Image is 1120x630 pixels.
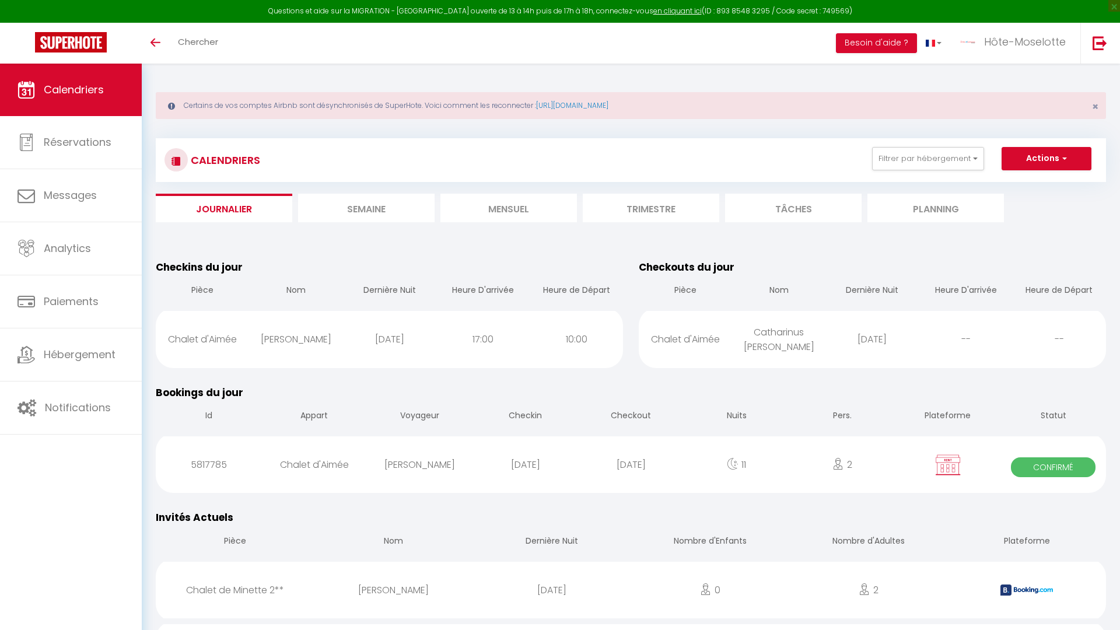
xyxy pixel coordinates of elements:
span: Checkins du jour [156,260,243,274]
div: [DATE] [343,320,436,358]
th: Voyageur [367,400,473,433]
button: Close [1092,101,1098,112]
th: Heure de Départ [1013,275,1106,308]
h3: CALENDRIERS [188,147,260,173]
div: [PERSON_NAME] [314,571,473,609]
div: Chalet d'Aimée [261,446,367,484]
span: Messages [44,188,97,202]
img: logout [1093,36,1107,50]
th: Pièce [639,275,732,308]
span: Bookings du jour [156,386,243,400]
div: Chalet d'Aimée [639,320,732,358]
th: Appart [261,400,367,433]
img: booking2.png [1000,584,1053,596]
th: Dernière Nuit [825,275,919,308]
div: Chalet d'Aimée [156,320,249,358]
div: [PERSON_NAME] [249,320,342,358]
span: Hôte-Moselotte [984,34,1066,49]
th: Dernière Nuit [473,526,631,559]
img: Super Booking [35,32,107,52]
th: Checkout [578,400,684,433]
button: Filtrer par hébergement [872,147,984,170]
div: Certains de vos comptes Airbnb sont désynchronisés de SuperHote. Voici comment les reconnecter : [156,92,1106,119]
div: Catharinus [PERSON_NAME] [732,313,825,366]
span: Paiements [44,294,99,309]
span: Analytics [44,241,91,256]
li: Journalier [156,194,292,222]
th: Heure D'arrivée [436,275,530,308]
th: Nombre d'Adultes [789,526,948,559]
span: Checkouts du jour [639,260,734,274]
th: Plateforme [948,526,1107,559]
span: × [1092,99,1098,114]
div: 10:00 [530,320,623,358]
th: Heure de Départ [530,275,623,308]
th: Nombre d'Enfants [631,526,790,559]
li: Planning [867,194,1004,222]
li: Trimestre [583,194,719,222]
th: Id [156,400,261,433]
div: 5817785 [156,446,261,484]
li: Tâches [725,194,862,222]
li: Semaine [298,194,435,222]
div: 2 [789,446,895,484]
img: rent.png [933,454,963,476]
th: Nuits [684,400,789,433]
div: [DATE] [473,446,578,484]
a: en cliquant ici [653,6,702,16]
span: Invités Actuels [156,510,233,524]
a: [URL][DOMAIN_NAME] [536,100,608,110]
span: Notifications [45,400,111,415]
th: Plateforme [895,400,1000,433]
div: [DATE] [473,571,631,609]
th: Dernière Nuit [343,275,436,308]
th: Pièce [156,526,314,559]
th: Pers. [789,400,895,433]
div: Chalet de Minette 2** [156,571,314,609]
div: -- [1013,320,1106,358]
div: -- [919,320,1012,358]
th: Checkin [473,400,578,433]
span: Calendriers [44,82,104,97]
button: Besoin d'aide ? [836,33,917,53]
div: 17:00 [436,320,530,358]
span: Confirmé [1011,457,1095,477]
span: Réservations [44,135,111,149]
button: Actions [1002,147,1091,170]
a: Chercher [169,23,227,64]
span: Hébergement [44,347,116,362]
div: [PERSON_NAME] [367,446,473,484]
th: Pièce [156,275,249,308]
th: Statut [1000,400,1106,433]
div: 2 [789,571,948,609]
img: ... [959,33,977,51]
div: 0 [631,571,790,609]
div: 11 [684,446,789,484]
li: Mensuel [440,194,577,222]
div: [DATE] [825,320,919,358]
a: ... Hôte-Moselotte [950,23,1080,64]
th: Heure D'arrivée [919,275,1012,308]
div: [DATE] [578,446,684,484]
iframe: LiveChat chat widget [1071,581,1120,630]
span: Chercher [178,36,218,48]
th: Nom [249,275,342,308]
th: Nom [314,526,473,559]
th: Nom [732,275,825,308]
